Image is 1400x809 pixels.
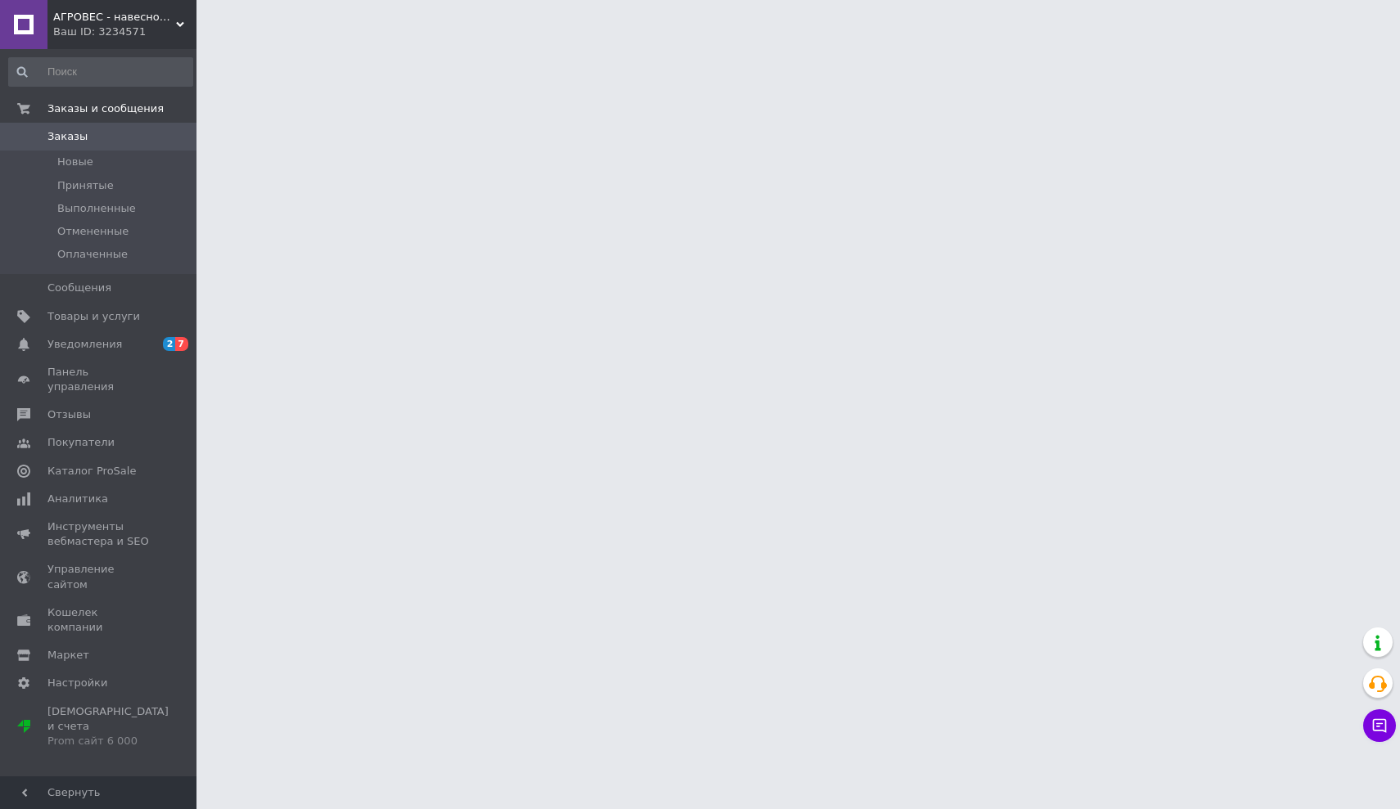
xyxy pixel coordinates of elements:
[1363,709,1396,742] button: Чат с покупателем
[8,57,193,87] input: Поиск
[47,734,169,748] div: Prom сайт 6 000
[47,309,140,324] span: Товары и услуги
[47,562,151,591] span: Управление сайтом
[47,337,122,352] span: Уведомления
[47,101,164,116] span: Заказы и сообщения
[47,492,108,506] span: Аналитика
[47,704,169,749] span: [DEMOGRAPHIC_DATA] и счета
[47,407,91,422] span: Отзывы
[47,129,88,144] span: Заказы
[53,10,176,25] span: АГРОВЕС - навесное оборудование для тракторов, мотоблоков и мототракторов
[57,178,114,193] span: Принятые
[57,247,128,262] span: Оплаченные
[47,464,136,479] span: Каталог ProSale
[57,201,136,216] span: Выполненные
[47,648,89,663] span: Маркет
[47,519,151,549] span: Инструменты вебмастера и SEO
[47,435,115,450] span: Покупатели
[57,224,129,239] span: Отмененные
[47,605,151,635] span: Кошелек компании
[163,337,176,351] span: 2
[47,676,107,690] span: Настройки
[47,365,151,394] span: Панель управления
[53,25,196,39] div: Ваш ID: 3234571
[57,155,93,169] span: Новые
[175,337,188,351] span: 7
[47,281,111,295] span: Сообщения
